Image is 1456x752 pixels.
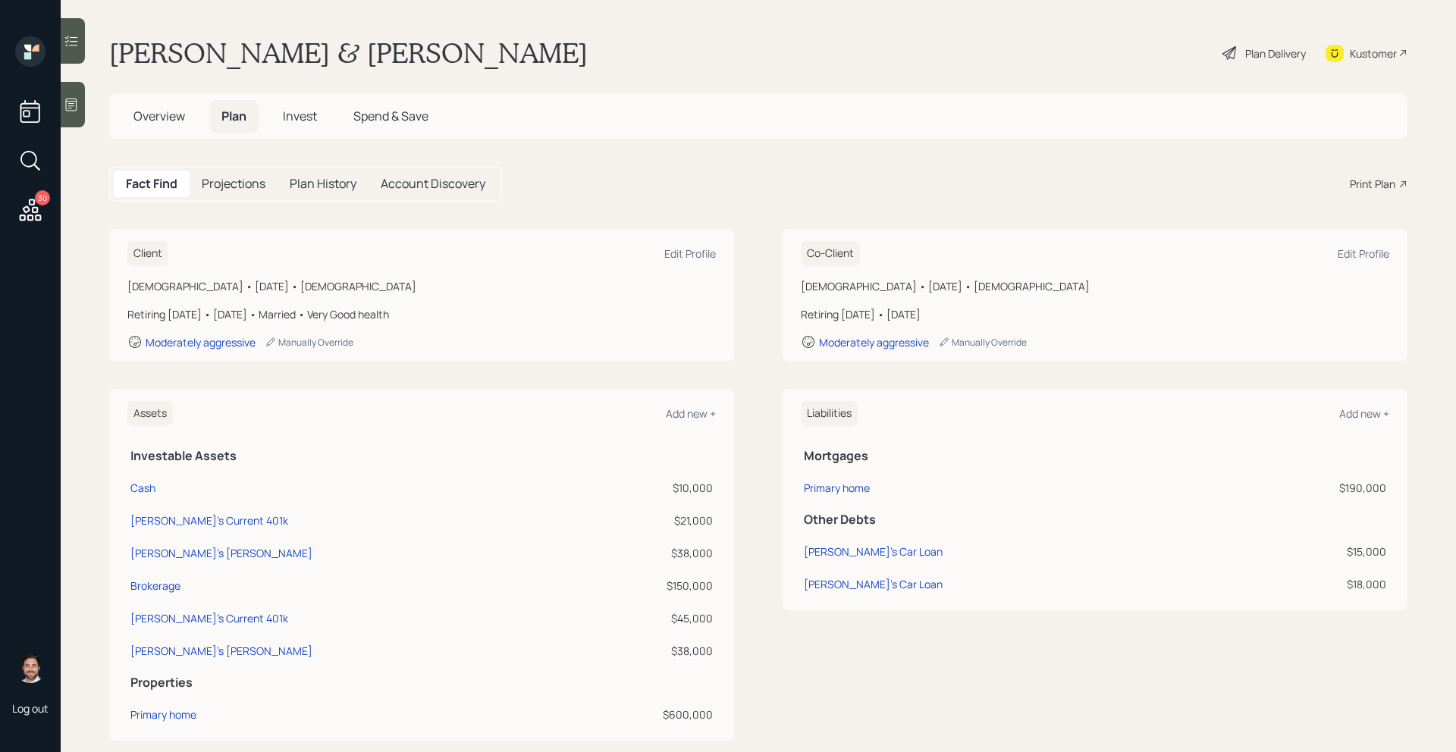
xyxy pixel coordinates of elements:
div: Primary home [130,707,196,722]
div: Log out [12,701,49,716]
h6: Co-Client [801,241,860,266]
div: Print Plan [1350,176,1395,192]
h1: [PERSON_NAME] & [PERSON_NAME] [109,36,588,70]
div: $150,000 [584,578,713,594]
div: Plan Delivery [1245,45,1306,61]
h5: Projections [202,177,265,191]
h5: Mortgages [804,449,1386,463]
div: Manually Override [265,336,353,349]
h5: Investable Assets [130,449,713,463]
h6: Assets [127,401,173,426]
div: Add new + [1339,406,1389,421]
div: [PERSON_NAME]'s [PERSON_NAME] [130,545,312,561]
div: Moderately aggressive [819,335,929,349]
div: $600,000 [584,707,713,722]
div: Add new + [666,406,716,421]
span: Invest [283,108,317,124]
div: Edit Profile [664,246,716,261]
span: Overview [133,108,185,124]
h5: Account Discovery [381,177,485,191]
div: [PERSON_NAME]'s [PERSON_NAME] [130,643,312,659]
h5: Other Debts [804,512,1386,527]
h6: Liabilities [801,401,858,426]
div: [PERSON_NAME]'s Car Loan [804,576,943,592]
div: 30 [35,190,50,205]
div: $10,000 [584,480,713,496]
div: [PERSON_NAME]'s Current 401k [130,512,288,528]
div: $190,000 [1235,480,1386,496]
div: $18,000 [1235,576,1386,592]
span: Spend & Save [353,108,428,124]
h6: Client [127,241,168,266]
div: $38,000 [584,643,713,659]
div: Moderately aggressive [146,335,256,349]
span: Plan [221,108,246,124]
h5: Plan History [290,177,356,191]
div: Primary home [804,480,870,496]
div: $15,000 [1235,544,1386,559]
div: Retiring [DATE] • [DATE] • Married • Very Good health [127,306,716,322]
div: [DEMOGRAPHIC_DATA] • [DATE] • [DEMOGRAPHIC_DATA] [801,278,1389,294]
div: $45,000 [584,610,713,626]
div: [PERSON_NAME]'s Current 401k [130,610,288,626]
img: michael-russo-headshot.png [15,653,45,683]
h5: Fact Find [126,177,177,191]
div: Manually Override [938,336,1027,349]
div: Retiring [DATE] • [DATE] [801,306,1389,322]
div: $21,000 [584,512,713,528]
div: [DEMOGRAPHIC_DATA] • [DATE] • [DEMOGRAPHIC_DATA] [127,278,716,294]
div: Cash [130,480,155,496]
div: Brokerage [130,578,180,594]
div: Edit Profile [1338,246,1389,261]
h5: Properties [130,675,713,690]
div: [PERSON_NAME]'s Car Loan [804,544,943,559]
div: $38,000 [584,545,713,561]
div: Kustomer [1350,45,1397,61]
